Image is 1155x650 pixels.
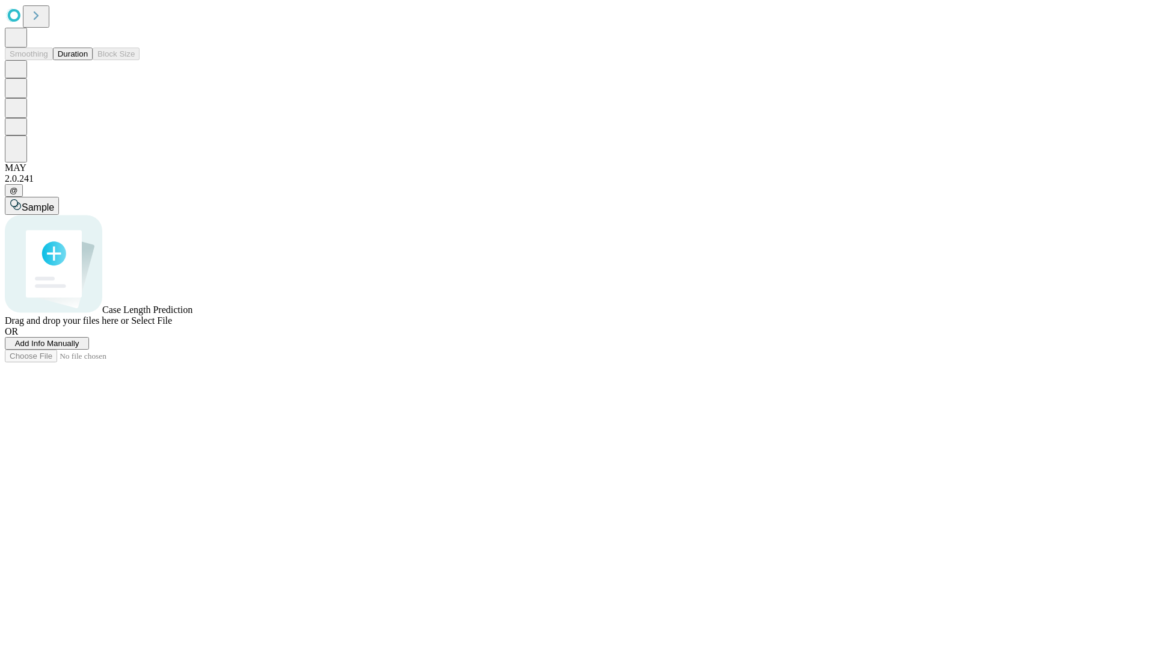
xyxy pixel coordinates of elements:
[5,326,18,336] span: OR
[102,305,192,315] span: Case Length Prediction
[15,339,79,348] span: Add Info Manually
[131,315,172,326] span: Select File
[93,48,140,60] button: Block Size
[22,202,54,212] span: Sample
[5,173,1150,184] div: 2.0.241
[5,162,1150,173] div: MAY
[5,184,23,197] button: @
[5,315,129,326] span: Drag and drop your files here or
[5,48,53,60] button: Smoothing
[10,186,18,195] span: @
[5,337,89,350] button: Add Info Manually
[53,48,93,60] button: Duration
[5,197,59,215] button: Sample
